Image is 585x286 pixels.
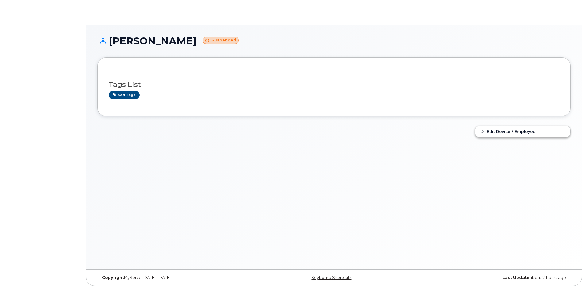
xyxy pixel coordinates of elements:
h1: [PERSON_NAME] [97,36,571,46]
h3: Tags List [109,81,559,88]
strong: Copyright [102,275,124,280]
strong: Last Update [502,275,529,280]
a: Keyboard Shortcuts [311,275,351,280]
a: Add tags [109,91,140,99]
a: Edit Device / Employee [475,126,570,137]
div: MyServe [DATE]–[DATE] [97,275,255,280]
small: Suspended [203,37,239,44]
div: about 2 hours ago [413,275,571,280]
